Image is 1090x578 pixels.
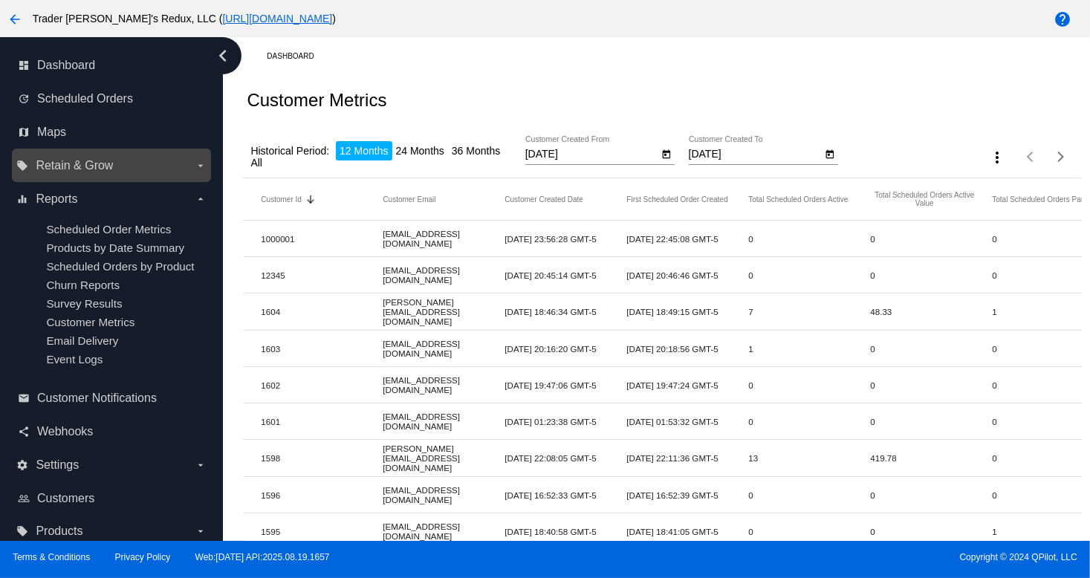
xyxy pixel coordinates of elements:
[626,413,748,430] mat-cell: [DATE] 01:53:32 GMT-5
[261,377,383,394] mat-cell: 1602
[16,525,28,537] i: local_offer
[626,377,748,394] mat-cell: [DATE] 19:47:24 GMT-5
[261,230,383,247] mat-cell: 1000001
[36,458,79,472] span: Settings
[505,340,626,357] mat-cell: [DATE] 20:16:20 GMT-5
[748,303,870,320] mat-cell: 7
[689,149,823,160] input: Customer Created To
[383,408,505,435] mat-cell: [EMAIL_ADDRESS][DOMAIN_NAME]
[46,279,120,291] a: Churn Reports
[16,193,28,205] i: equalizer
[505,523,626,540] mat-cell: [DATE] 18:40:58 GMT-5
[383,518,505,545] mat-cell: [EMAIL_ADDRESS][DOMAIN_NAME]
[46,260,194,273] a: Scheduled Orders by Product
[505,303,626,320] mat-cell: [DATE] 18:46:34 GMT-5
[870,487,992,504] mat-cell: 0
[505,195,583,204] button: Change sorting for CustomerCreatedDateUTC
[870,230,992,247] mat-cell: 0
[261,267,383,284] mat-cell: 12345
[823,146,838,161] button: Open calendar
[505,230,626,247] mat-cell: [DATE] 23:56:28 GMT-5
[16,160,28,172] i: local_offer
[46,353,103,366] a: Event Logs
[37,425,93,438] span: Webhooks
[222,13,332,25] a: [URL][DOMAIN_NAME]
[18,87,207,111] a: update Scheduled Orders
[6,10,24,28] mat-icon: arrow_back
[18,53,207,77] a: dashboard Dashboard
[18,487,207,510] a: people_outline Customers
[383,195,435,204] button: Change sorting for CustomerEmail
[46,334,118,347] a: Email Delivery
[383,225,505,252] mat-cell: [EMAIL_ADDRESS][DOMAIN_NAME]
[46,241,184,254] span: Products by Date Summary
[383,293,505,330] mat-cell: [PERSON_NAME][EMAIL_ADDRESS][DOMAIN_NAME]
[626,449,748,467] mat-cell: [DATE] 22:11:36 GMT-5
[870,267,992,284] mat-cell: 0
[558,552,1077,562] span: Copyright © 2024 QPilot, LLC
[505,267,626,284] mat-cell: [DATE] 20:45:14 GMT-5
[46,297,122,310] a: Survey Results
[626,230,748,247] mat-cell: [DATE] 22:45:08 GMT-5
[195,160,207,172] i: arrow_drop_down
[261,413,383,430] mat-cell: 1601
[195,193,207,205] i: arrow_drop_down
[525,149,659,160] input: Customer Created From
[1054,10,1071,28] mat-icon: help
[33,13,336,25] span: Trader [PERSON_NAME]'s Redux, LLC ( )
[18,493,30,504] i: people_outline
[261,487,383,504] mat-cell: 1596
[247,90,386,111] h2: Customer Metrics
[261,449,383,467] mat-cell: 1598
[18,386,207,410] a: email Customer Notifications
[37,492,94,505] span: Customers
[505,449,626,467] mat-cell: [DATE] 22:08:05 GMT-5
[261,340,383,357] mat-cell: 1603
[870,191,979,207] button: Change sorting for TotalScheduledOrdersActiveValue
[261,303,383,320] mat-cell: 1604
[247,153,266,172] li: All
[748,413,870,430] mat-cell: 0
[626,487,748,504] mat-cell: [DATE] 16:52:39 GMT-5
[505,377,626,394] mat-cell: [DATE] 19:47:06 GMT-5
[870,449,992,467] mat-cell: 419.78
[261,195,301,204] button: Change sorting for CustomerId
[870,523,992,540] mat-cell: 0
[195,459,207,471] i: arrow_drop_down
[18,126,30,138] i: map
[988,149,1006,166] mat-icon: more_vert
[261,523,383,540] mat-cell: 1595
[748,195,848,204] button: Change sorting for TotalScheduledOrdersActive
[626,267,748,284] mat-cell: [DATE] 20:46:46 GMT-5
[46,316,134,328] a: Customer Metrics
[18,426,30,438] i: share
[37,126,66,139] span: Maps
[195,525,207,537] i: arrow_drop_down
[505,413,626,430] mat-cell: [DATE] 01:23:38 GMT-5
[626,340,748,357] mat-cell: [DATE] 20:18:56 GMT-5
[748,449,870,467] mat-cell: 13
[748,377,870,394] mat-cell: 0
[870,340,992,357] mat-cell: 0
[383,335,505,362] mat-cell: [EMAIL_ADDRESS][DOMAIN_NAME]
[383,371,505,398] mat-cell: [EMAIL_ADDRESS][DOMAIN_NAME]
[37,59,95,72] span: Dashboard
[659,146,675,161] button: Open calendar
[18,420,207,444] a: share Webhooks
[448,141,504,160] li: 36 Months
[1046,142,1076,172] button: Next page
[18,59,30,71] i: dashboard
[37,392,157,405] span: Customer Notifications
[115,552,171,562] a: Privacy Policy
[46,223,171,236] a: Scheduled Order Metrics
[18,392,30,404] i: email
[195,552,330,562] a: Web:[DATE] API:2025.08.19.1657
[383,262,505,288] mat-cell: [EMAIL_ADDRESS][DOMAIN_NAME]
[626,303,748,320] mat-cell: [DATE] 18:49:15 GMT-5
[392,141,448,160] li: 24 Months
